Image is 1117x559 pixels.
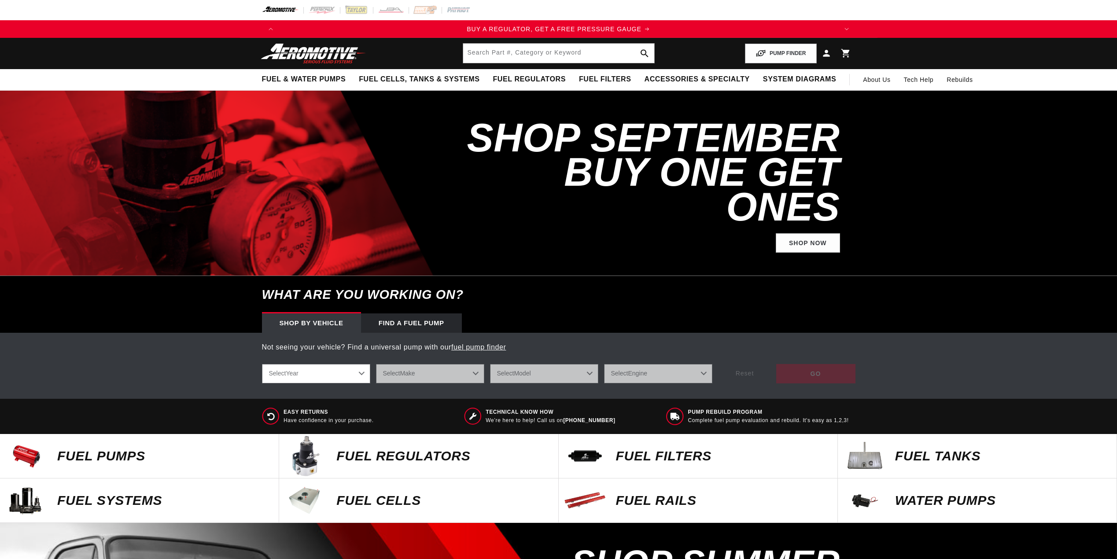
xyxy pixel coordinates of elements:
[262,313,361,333] div: Shop by vehicle
[376,364,484,383] select: Make
[467,26,641,33] span: BUY A REGULATOR, GET A FREE PRESSURE GAUGE
[255,69,353,90] summary: Fuel & Water Pumps
[895,494,1108,507] p: Water Pumps
[563,434,607,478] img: FUEL FILTERS
[895,449,1108,463] p: Fuel Tanks
[280,24,838,34] a: BUY A REGULATOR, GET A FREE PRESSURE GAUGE
[493,75,565,84] span: Fuel Regulators
[688,417,849,424] p: Complete fuel pump evaluation and rebuild. It's easy as 1,2,3!
[486,417,615,424] p: We’re here to help! Call us on
[838,20,855,38] button: Translation missing: en.sections.announcements.next_announcement
[579,75,631,84] span: Fuel Filters
[763,75,836,84] span: System Diagrams
[616,494,829,507] p: FUEL Rails
[490,364,598,383] select: Model
[616,449,829,463] p: FUEL FILTERS
[863,76,890,83] span: About Us
[638,69,756,90] summary: Accessories & Specialty
[897,69,940,90] summary: Tech Help
[463,44,654,63] input: Search by Part Number, Category or Keyword
[359,75,479,84] span: Fuel Cells, Tanks & Systems
[947,75,973,85] span: Rebuilds
[280,24,838,34] div: Announcement
[645,75,750,84] span: Accessories & Specialty
[842,478,886,522] img: Water Pumps
[635,44,654,63] button: search button
[451,343,506,351] a: fuel pump finder
[262,20,280,38] button: Translation missing: en.sections.announcements.previous_announcement
[572,69,638,90] summary: Fuel Filters
[563,417,615,423] a: [PHONE_NUMBER]
[904,75,934,85] span: Tech Help
[240,20,877,38] slideshow-component: Translation missing: en.sections.announcements.announcement_bar
[262,364,370,383] select: Year
[838,434,1117,478] a: Fuel Tanks Fuel Tanks
[284,478,328,522] img: FUEL Cells
[280,24,838,34] div: 1 of 4
[563,478,607,522] img: FUEL Rails
[352,69,486,90] summary: Fuel Cells, Tanks & Systems
[604,364,712,383] select: Engine
[838,478,1117,523] a: Water Pumps Water Pumps
[284,417,374,424] p: Have confidence in your purchase.
[57,449,270,463] p: Fuel Pumps
[464,121,840,224] h2: SHOP SEPTEMBER BUY ONE GET ONES
[262,342,855,353] p: Not seeing your vehicle? Find a universal pump with our
[688,408,849,416] span: Pump Rebuild program
[486,408,615,416] span: Technical Know How
[776,233,840,253] a: Shop Now
[284,434,328,478] img: FUEL REGULATORS
[559,478,838,523] a: FUEL Rails FUEL Rails
[258,43,369,64] img: Aeromotive
[284,408,374,416] span: Easy Returns
[856,69,897,90] a: About Us
[336,449,549,463] p: FUEL REGULATORS
[756,69,843,90] summary: System Diagrams
[940,69,979,90] summary: Rebuilds
[4,434,48,478] img: Fuel Pumps
[240,276,877,313] h6: What are you working on?
[559,434,838,478] a: FUEL FILTERS FUEL FILTERS
[279,434,558,478] a: FUEL REGULATORS FUEL REGULATORS
[745,44,816,63] button: PUMP FINDER
[262,75,346,84] span: Fuel & Water Pumps
[4,478,48,522] img: Fuel Systems
[279,478,558,523] a: FUEL Cells FUEL Cells
[336,494,549,507] p: FUEL Cells
[361,313,462,333] div: Find a Fuel Pump
[486,69,572,90] summary: Fuel Regulators
[842,434,886,478] img: Fuel Tanks
[57,494,270,507] p: Fuel Systems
